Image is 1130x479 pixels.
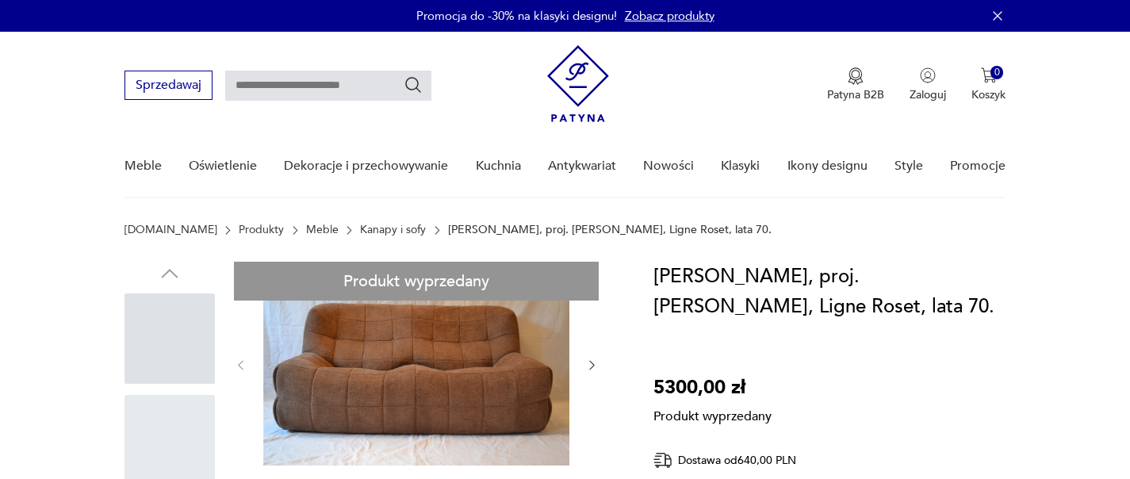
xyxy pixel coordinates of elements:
[653,403,772,425] p: Produkt wyprzedany
[625,8,714,24] a: Zobacz produkty
[653,450,844,470] div: Dostawa od 640,00 PLN
[548,136,616,197] a: Antykwariat
[124,136,162,197] a: Meble
[653,373,772,403] p: 5300,00 zł
[189,136,257,197] a: Oświetlenie
[787,136,868,197] a: Ikony designu
[894,136,923,197] a: Style
[848,67,864,85] img: Ikona medalu
[981,67,997,83] img: Ikona koszyka
[971,67,1006,102] button: 0Koszyk
[124,71,213,100] button: Sprzedawaj
[721,136,760,197] a: Klasyki
[950,136,1006,197] a: Promocje
[124,224,217,236] a: [DOMAIN_NAME]
[360,224,426,236] a: Kanapy i sofy
[476,136,521,197] a: Kuchnia
[239,224,284,236] a: Produkty
[124,81,213,92] a: Sprzedawaj
[827,67,884,102] button: Patyna B2B
[827,67,884,102] a: Ikona medaluPatyna B2B
[653,262,1006,322] h1: [PERSON_NAME], proj. [PERSON_NAME], Ligne Roset, lata 70.
[990,66,1004,79] div: 0
[416,8,617,24] p: Promocja do -30% na klasyki designu!
[971,87,1006,102] p: Koszyk
[910,67,946,102] button: Zaloguj
[448,224,772,236] p: [PERSON_NAME], proj. [PERSON_NAME], Ligne Roset, lata 70.
[653,450,672,470] img: Ikona dostawy
[284,136,448,197] a: Dekoracje i przechowywanie
[306,224,339,236] a: Meble
[910,87,946,102] p: Zaloguj
[920,67,936,83] img: Ikonka użytkownika
[404,75,423,94] button: Szukaj
[827,87,884,102] p: Patyna B2B
[643,136,694,197] a: Nowości
[547,45,609,122] img: Patyna - sklep z meblami i dekoracjami vintage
